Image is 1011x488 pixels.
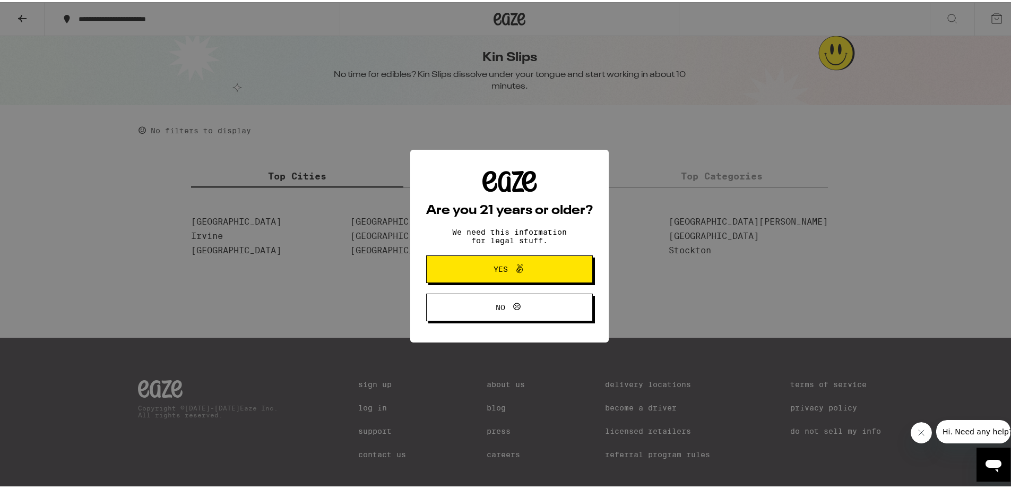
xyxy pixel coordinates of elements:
[426,202,593,215] h2: Are you 21 years or older?
[426,253,593,281] button: Yes
[911,420,932,441] iframe: Close message
[496,302,505,309] span: No
[936,418,1010,441] iframe: Message from company
[977,446,1010,480] iframe: Button to launch messaging window
[494,263,508,271] span: Yes
[6,7,76,16] span: Hi. Need any help?
[443,226,576,243] p: We need this information for legal stuff.
[426,292,593,319] button: No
